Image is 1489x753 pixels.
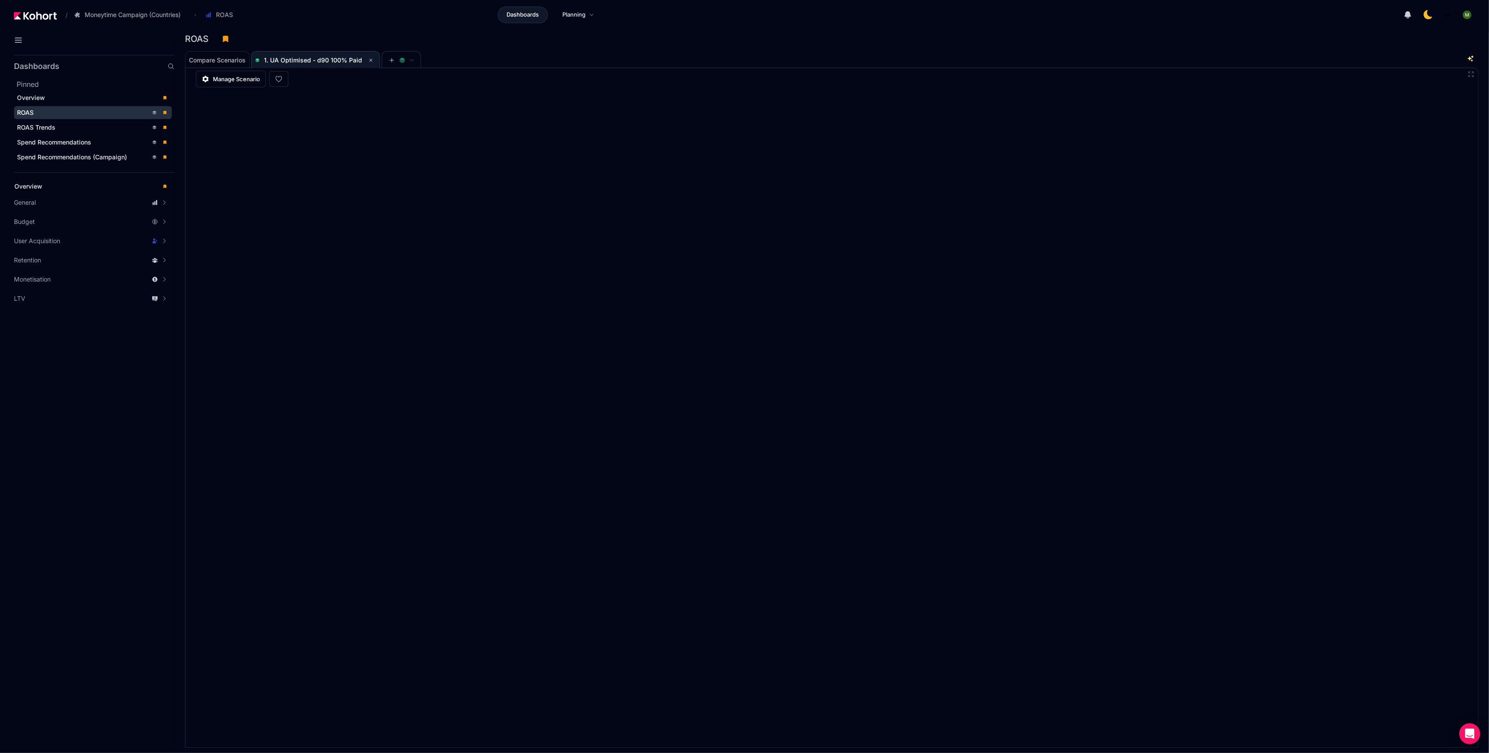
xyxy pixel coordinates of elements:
span: / [58,10,68,20]
span: Spend Recommendations [17,138,91,146]
span: Dashboards [507,10,539,19]
span: › [192,11,198,18]
span: General [14,198,36,207]
a: Manage Scenario [196,71,266,87]
span: ROAS [216,10,233,19]
span: 1. UA Optimised - d90 100% Paid [264,56,362,64]
span: Manage Scenario [213,75,260,83]
span: Moneytime Campaign (Countries) [85,10,181,19]
span: Budget [14,217,35,226]
h2: Pinned [17,79,175,89]
a: ROAS [14,106,172,119]
div: Open Intercom Messenger [1459,723,1480,744]
a: Dashboards [498,7,548,23]
h2: Dashboards [14,62,59,70]
a: Planning [553,7,603,23]
a: Overview [14,91,172,104]
span: Retention [14,256,41,265]
img: logo_MoneyTimeLogo_1_20250619094856634230.png [1444,10,1452,19]
button: ROAS [201,7,242,22]
span: Monetisation [14,275,51,284]
a: Spend Recommendations [14,136,172,149]
img: Kohort logo [14,12,57,20]
span: Spend Recommendations (Campaign) [17,153,127,161]
button: Moneytime Campaign (Countries) [69,7,190,22]
span: ROAS Trends [17,124,55,131]
span: Compare Scenarios [189,57,246,63]
span: Planning [562,10,585,19]
span: LTV [14,294,25,303]
span: ROAS [17,109,34,116]
a: Spend Recommendations (Campaign) [14,151,172,164]
a: Overview [11,180,172,193]
button: Fullscreen [1468,71,1475,78]
span: User Acquisition [14,237,60,245]
span: Overview [17,94,45,101]
span: Overview [14,182,42,190]
a: ROAS Trends [14,121,172,134]
h3: ROAS [185,34,214,43]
